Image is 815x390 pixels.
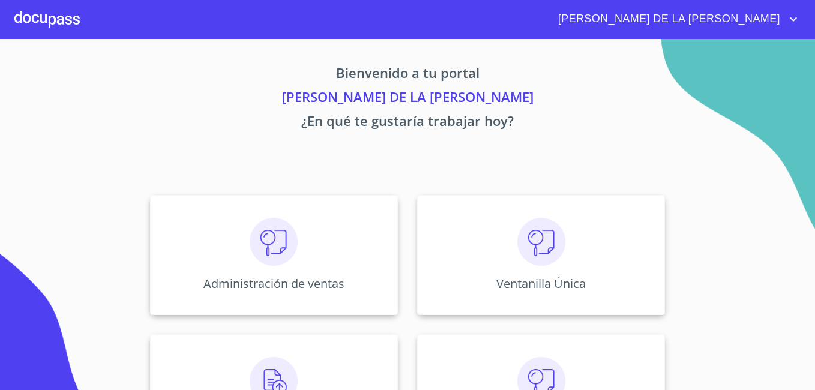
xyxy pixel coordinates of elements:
button: account of current user [549,10,801,29]
p: Ventanilla Única [496,275,586,292]
span: [PERSON_NAME] DE LA [PERSON_NAME] [549,10,786,29]
p: ¿En qué te gustaría trabajar hoy? [38,111,777,135]
img: consulta.png [250,218,298,266]
p: Administración de ventas [203,275,344,292]
img: consulta.png [517,218,565,266]
p: [PERSON_NAME] DE LA [PERSON_NAME] [38,87,777,111]
p: Bienvenido a tu portal [38,63,777,87]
